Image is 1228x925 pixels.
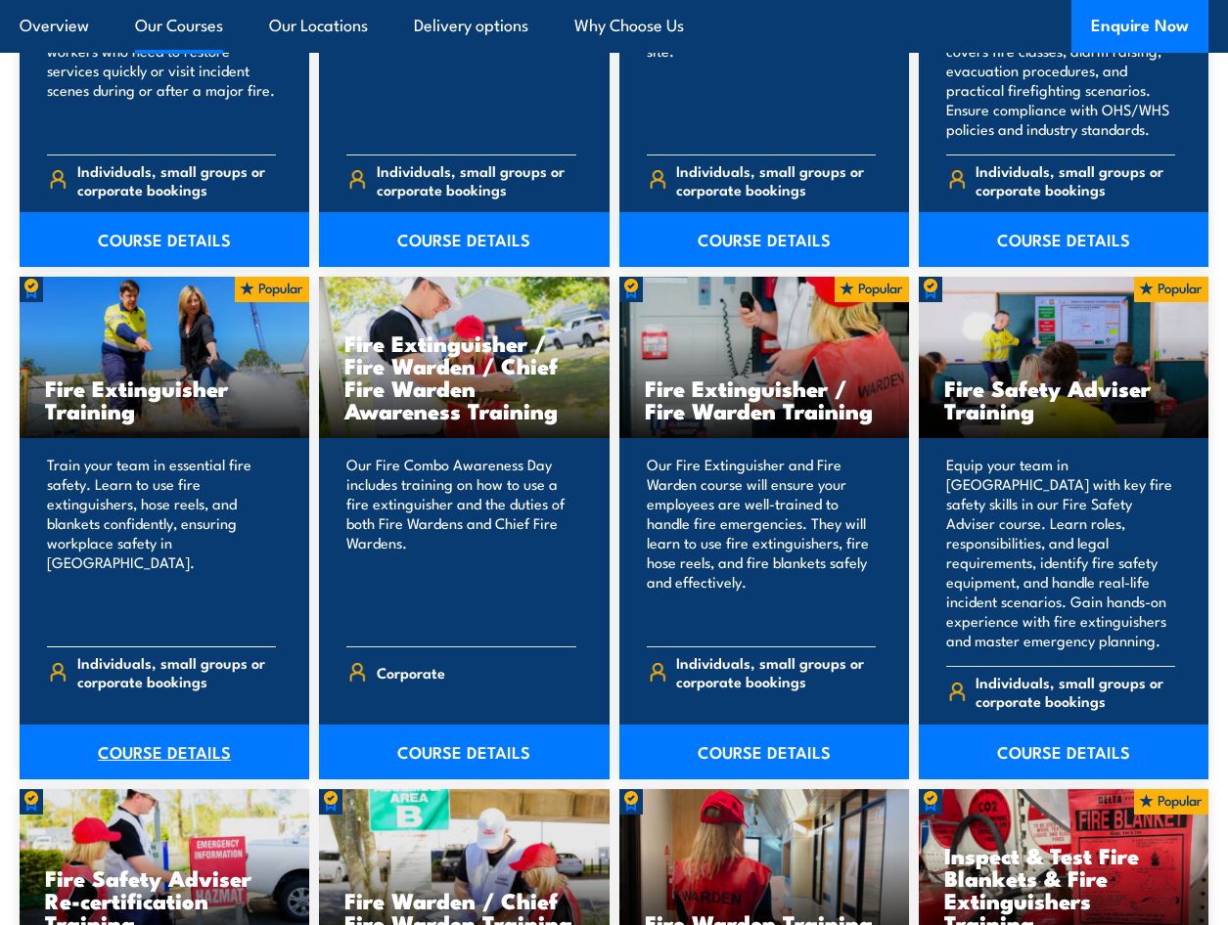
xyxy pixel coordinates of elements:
a: COURSE DETAILS [919,725,1208,779]
a: COURSE DETAILS [20,212,309,267]
span: Individuals, small groups or corporate bookings [976,673,1175,710]
p: Train your team in essential fire safety. Learn to use fire extinguishers, hose reels, and blanke... [47,455,276,631]
a: COURSE DETAILS [619,725,909,779]
span: Individuals, small groups or corporate bookings [77,653,277,690]
h3: Fire Extinguisher / Fire Warden / Chief Fire Warden Awareness Training [344,331,583,421]
p: Our Fire Extinguisher and Fire Warden course will ensure your employees are well-trained to handl... [647,455,876,631]
span: Individuals, small groups or corporate bookings [676,653,876,690]
span: Individuals, small groups or corporate bookings [377,161,576,198]
a: COURSE DETAILS [20,725,309,779]
h3: Fire Extinguisher / Fire Warden Training [645,376,884,421]
span: Individuals, small groups or corporate bookings [77,161,277,198]
p: Our Fire Combo Awareness Day includes training on how to use a fire extinguisher and the duties o... [346,455,575,631]
h3: Fire Extinguisher Training [45,376,284,421]
p: Equip your team in [GEOGRAPHIC_DATA] with key fire safety skills in our Fire Safety Adviser cours... [946,455,1175,650]
h3: Fire Safety Adviser Training [944,376,1183,421]
span: Corporate [377,657,445,687]
a: COURSE DETAILS [619,212,909,267]
a: COURSE DETAILS [319,212,609,267]
span: Individuals, small groups or corporate bookings [676,161,876,198]
a: COURSE DETAILS [319,725,609,779]
a: COURSE DETAILS [919,212,1208,267]
span: Individuals, small groups or corporate bookings [976,161,1175,198]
